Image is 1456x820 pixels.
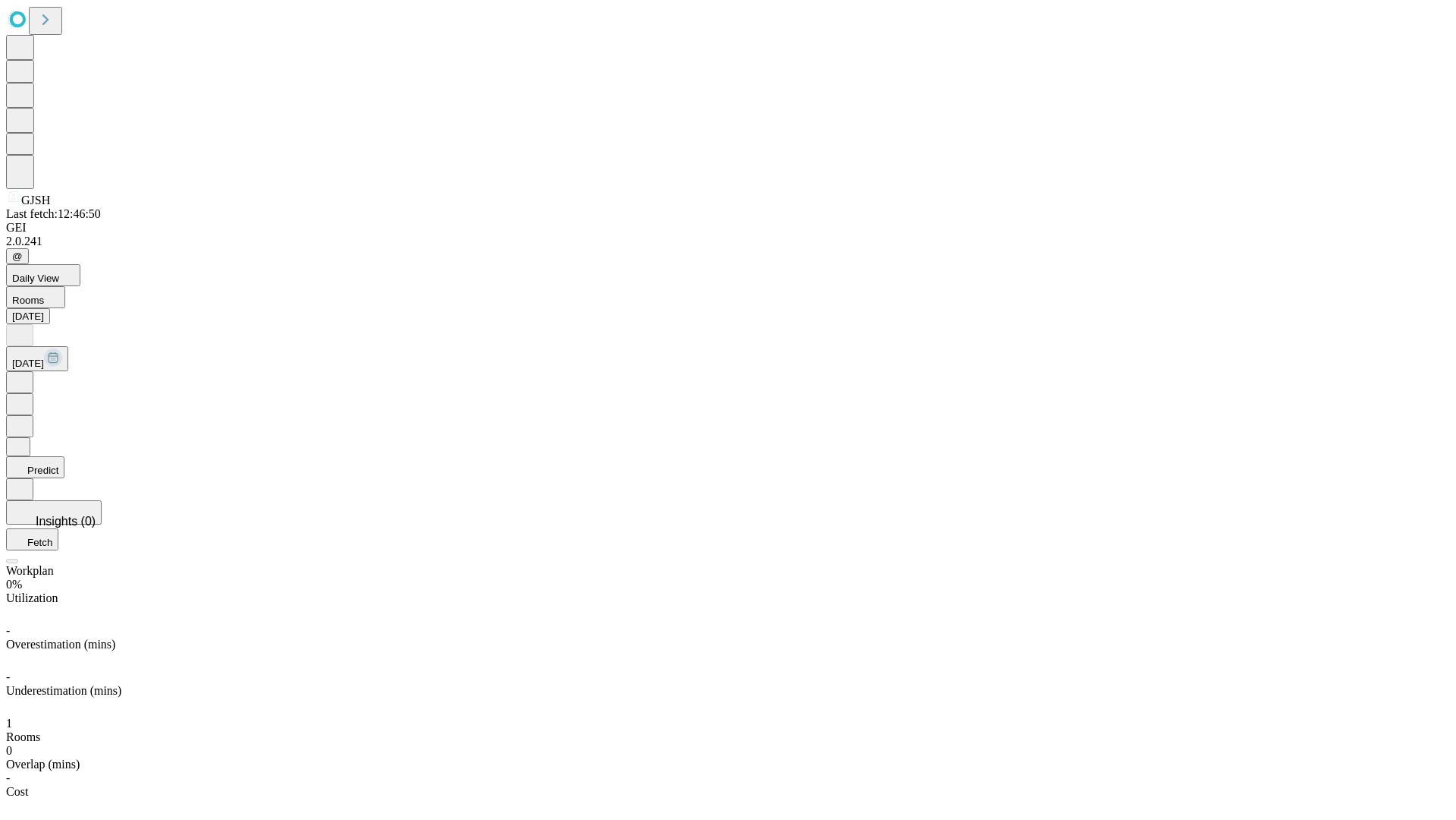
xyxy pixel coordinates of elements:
[6,500,102,525] button: Insights (0)
[6,346,68,371] button: [DATE]
[6,591,58,604] span: Utilization
[36,515,96,528] span: Insights (0)
[12,273,59,284] span: Daily View
[6,624,10,637] span: -
[6,638,115,651] span: Overestimation (mins)
[6,248,29,264] button: @
[6,308,50,324] button: [DATE]
[6,528,58,550] button: Fetch
[6,207,101,220] span: Last fetch: 12:46:50
[6,758,80,771] span: Overlap (mins)
[6,670,10,683] span: -
[6,456,64,478] button: Predict
[6,684,121,697] span: Underestimation (mins)
[6,785,28,798] span: Cost
[6,771,10,784] span: -
[6,235,1450,248] div: 2.0.241
[21,194,50,207] span: GJSH
[6,730,40,743] span: Rooms
[6,564,54,577] span: Workplan
[6,221,1450,235] div: GEI
[6,286,65,308] button: Rooms
[12,358,44,369] span: [DATE]
[6,578,22,591] span: 0%
[6,717,12,730] span: 1
[12,251,23,262] span: @
[6,744,12,757] span: 0
[12,295,44,306] span: Rooms
[6,264,80,286] button: Daily View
